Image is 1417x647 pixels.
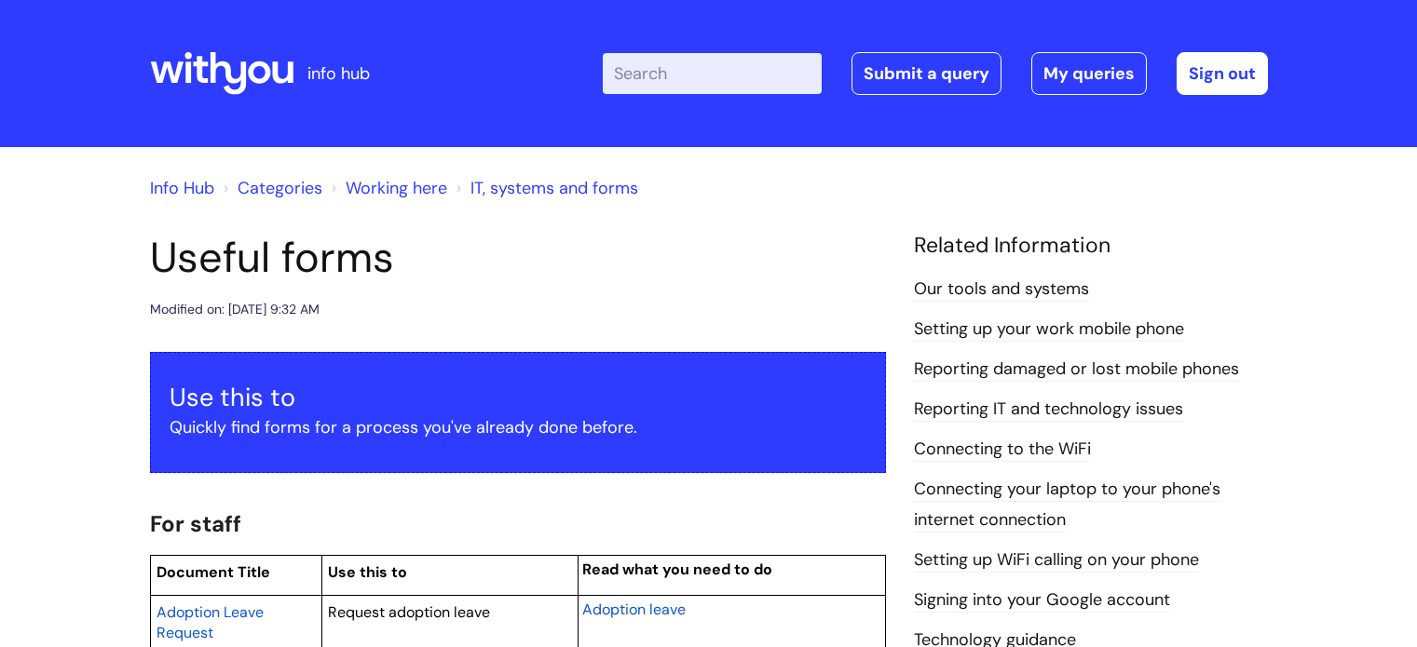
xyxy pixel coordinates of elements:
[157,600,264,643] a: Adoption Leave Request
[914,548,1199,573] a: Setting up WiFi calling on your phone
[150,233,886,283] h1: Useful forms
[307,59,370,88] p: info hub
[914,588,1170,613] a: Signing into your Google account
[452,173,638,203] li: IT, systems and forms
[582,598,686,620] a: Adoption leave
[346,177,447,199] a: Working here
[914,398,1183,422] a: Reporting IT and technology issues
[327,173,447,203] li: Working here
[328,602,490,622] span: Request adoption leave
[914,233,1268,259] h4: Related Information
[914,438,1091,462] a: Connecting to the WiFi
[603,52,1268,95] div: | -
[150,177,214,199] a: Info Hub
[219,173,322,203] li: Solution home
[852,52,1001,95] a: Submit a query
[582,559,772,579] span: Read what you need to do
[328,562,407,582] span: Use this to
[470,177,638,199] a: IT, systems and forms
[238,177,322,199] a: Categories
[150,298,320,321] div: Modified on: [DATE] 9:32 AM
[150,509,241,538] span: For staff
[582,600,686,619] span: Adoption leave
[1031,52,1147,95] a: My queries
[914,478,1220,532] a: Connecting your laptop to your phone's internet connection
[157,562,270,582] span: Document Title
[1177,52,1268,95] a: Sign out
[914,277,1089,302] a: Our tools and systems
[170,383,866,412] h3: Use this to
[170,412,866,442] p: Quickly find forms for a process you've already done before.
[914,317,1184,342] a: Setting up your work mobile phone
[157,602,264,642] span: Adoption Leave Request
[603,53,822,94] input: Search
[914,357,1239,382] a: Reporting damaged or lost mobile phones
